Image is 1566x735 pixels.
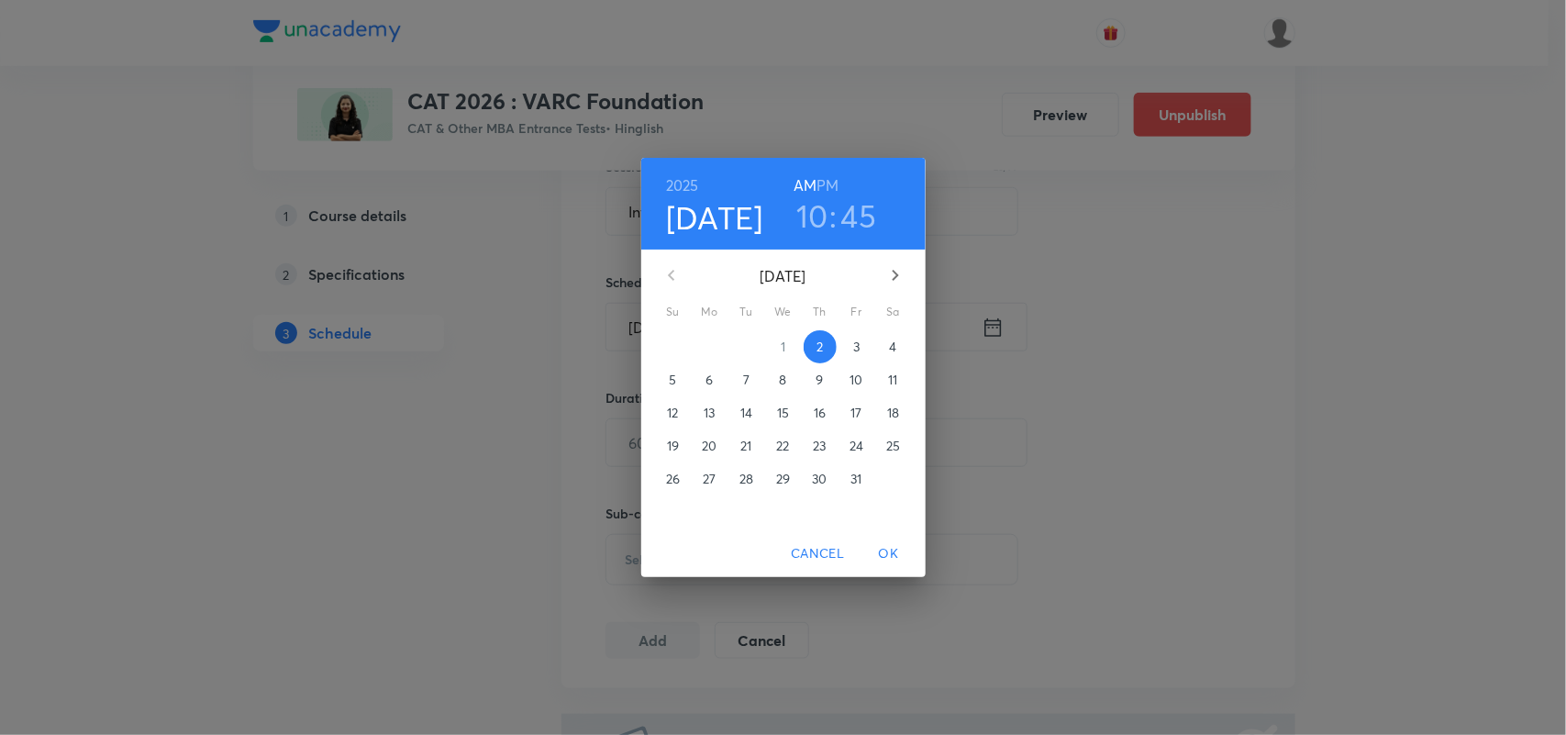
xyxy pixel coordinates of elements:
button: 22 [767,429,800,462]
button: 15 [767,396,800,429]
p: 29 [776,470,790,488]
p: 5 [669,371,676,389]
p: 15 [777,404,789,422]
p: 13 [704,404,715,422]
p: 27 [703,470,716,488]
h3: : [829,196,837,235]
p: 23 [813,437,826,455]
p: 19 [667,437,679,455]
p: 7 [743,371,750,389]
p: 30 [812,470,827,488]
p: 12 [667,404,678,422]
button: 12 [657,396,690,429]
p: 25 [886,437,900,455]
button: 10 [840,363,873,396]
button: 21 [730,429,763,462]
p: 26 [666,470,680,488]
button: 3 [840,330,873,363]
span: We [767,303,800,321]
p: 11 [888,371,897,389]
p: 3 [853,338,860,356]
button: 18 [877,396,910,429]
button: 23 [804,429,837,462]
button: 24 [840,429,873,462]
span: Fr [840,303,873,321]
span: Mo [694,303,727,321]
button: 11 [877,363,910,396]
span: Th [804,303,837,321]
button: 25 [877,429,910,462]
p: 22 [776,437,789,455]
p: 20 [702,437,716,455]
p: 9 [816,371,823,389]
button: 17 [840,396,873,429]
button: 6 [694,363,727,396]
button: 16 [804,396,837,429]
p: 8 [779,371,786,389]
button: 2025 [666,173,699,198]
p: 24 [850,437,863,455]
span: OK [867,542,911,565]
button: 19 [657,429,690,462]
p: 18 [887,404,899,422]
button: 8 [767,363,800,396]
p: 10 [850,371,862,389]
p: 28 [739,470,753,488]
button: 13 [694,396,727,429]
button: 26 [657,462,690,496]
button: 28 [730,462,763,496]
button: 2 [804,330,837,363]
p: 17 [850,404,861,422]
span: Sa [877,303,910,321]
button: 27 [694,462,727,496]
button: AM [794,173,816,198]
span: Su [657,303,690,321]
button: 7 [730,363,763,396]
p: [DATE] [694,265,873,287]
span: Tu [730,303,763,321]
p: 21 [740,437,751,455]
button: OK [860,537,918,571]
button: 31 [840,462,873,496]
button: 20 [694,429,727,462]
p: 31 [850,470,861,488]
button: PM [816,173,839,198]
p: 4 [889,338,896,356]
button: 9 [804,363,837,396]
p: 2 [816,338,823,356]
button: [DATE] [666,198,763,237]
button: 4 [877,330,910,363]
button: 29 [767,462,800,496]
p: 14 [740,404,752,422]
button: 30 [804,462,837,496]
span: Cancel [791,542,844,565]
p: 6 [705,371,713,389]
button: 45 [841,196,877,235]
p: 16 [814,404,826,422]
button: 5 [657,363,690,396]
button: 10 [796,196,828,235]
button: 14 [730,396,763,429]
button: Cancel [783,537,851,571]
